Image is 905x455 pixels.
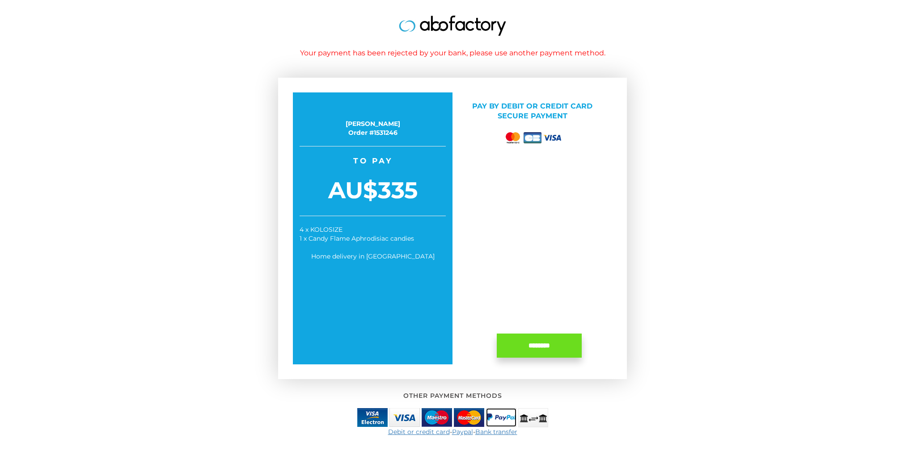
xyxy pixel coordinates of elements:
[389,408,420,427] img: visa.jpg
[518,408,548,427] img: bank_transfer-small.png
[504,130,522,145] img: mastercard.png
[357,408,388,427] img: visa-electron.jpg
[198,49,707,57] h1: Your payment has been rejected by your bank, please use another payment method.
[300,174,446,207] span: AU$335
[300,252,446,261] div: Home delivery in [GEOGRAPHIC_DATA]
[300,225,446,243] div: 4 x KOLOSIZE 1 x Candy Flame Aphrodisiac candies
[543,135,561,141] img: visa.png
[399,16,506,36] img: logo.jpg
[459,101,605,122] p: Pay by Debit or credit card
[524,132,541,143] img: cb.png
[454,408,484,427] img: mastercard.jpg
[475,428,517,436] a: Bank transfer
[300,155,446,166] span: To pay
[191,427,714,436] div: - -
[300,128,446,137] div: Order #1531246
[198,392,707,399] h2: Other payment methods
[300,119,446,128] div: [PERSON_NAME]
[498,112,567,120] span: Secure payment
[422,408,452,427] img: maestro.jpg
[486,408,516,427] img: paypal-small.png
[388,428,450,436] a: Debit or credit card
[452,428,473,436] a: Paypal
